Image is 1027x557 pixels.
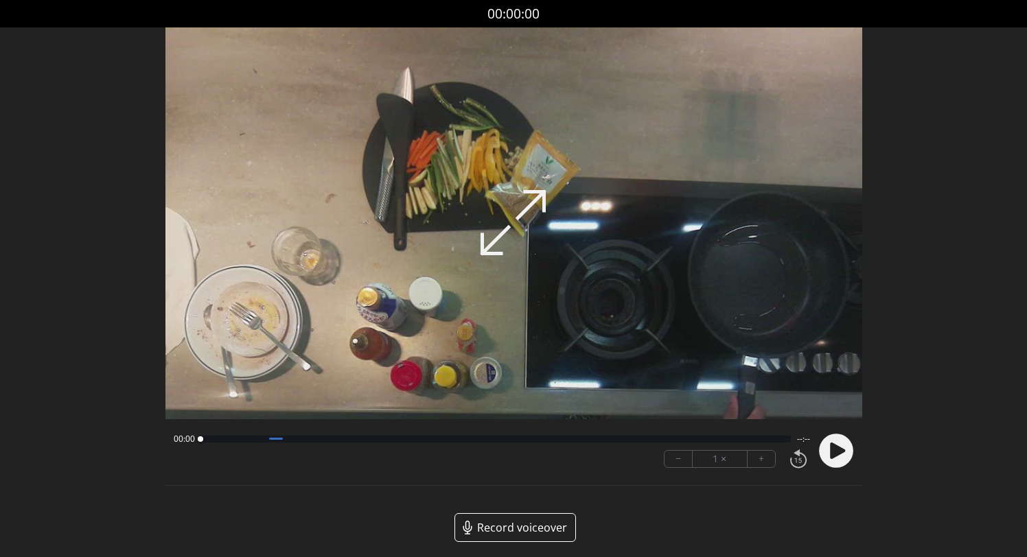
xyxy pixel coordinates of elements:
[665,451,693,467] button: −
[487,4,540,24] a: 00:00:00
[693,451,748,467] div: 1 ×
[797,434,810,445] span: --:--
[454,513,576,542] a: Record voiceover
[748,451,775,467] button: +
[174,434,195,445] span: 00:00
[477,519,567,536] span: Record voiceover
